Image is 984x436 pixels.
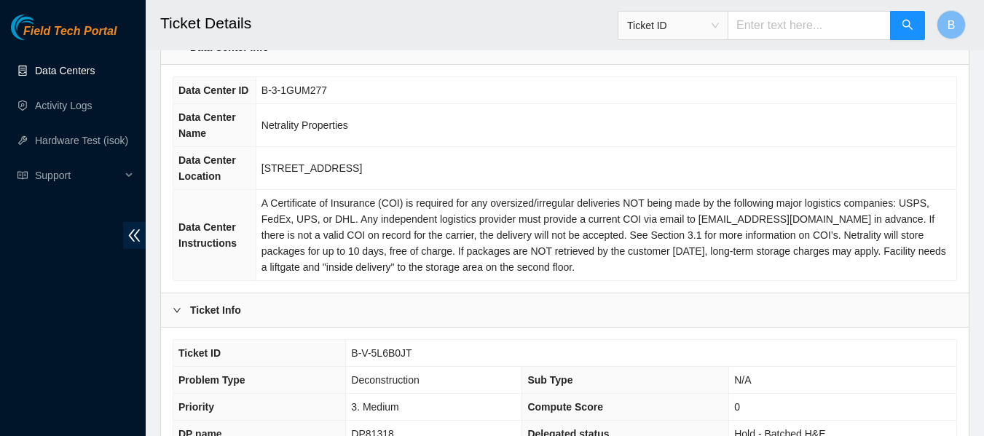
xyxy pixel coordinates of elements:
span: right [173,306,181,314]
a: Data Centers [35,65,95,76]
div: Ticket Info [161,293,969,327]
span: read [17,170,28,181]
span: B [948,16,956,34]
span: Problem Type [178,374,245,386]
a: Hardware Test (isok) [35,135,128,146]
span: [STREET_ADDRESS] [261,162,362,174]
span: Field Tech Portal [23,25,117,39]
button: B [937,10,966,39]
span: Deconstruction [351,374,419,386]
span: B-V-5L6B0JT [351,347,412,359]
input: Enter text here... [728,11,891,40]
a: Akamai TechnologiesField Tech Portal [11,26,117,45]
span: 3. Medium [351,401,398,413]
span: Data Center Location [178,154,236,182]
span: 0 [734,401,740,413]
span: Data Center ID [178,84,248,96]
img: Akamai Technologies [11,15,74,40]
span: A Certificate of Insurance (COI) is required for any oversized/irregular deliveries NOT being mad... [261,197,946,273]
span: Compute Score [527,401,602,413]
span: search [902,19,913,33]
span: Ticket ID [178,347,221,359]
span: Netrality Properties [261,119,348,131]
b: Ticket Info [190,302,241,318]
span: Data Center Name [178,111,236,139]
span: B-3-1GUM277 [261,84,327,96]
span: Support [35,161,121,190]
span: N/A [734,374,751,386]
span: Priority [178,401,214,413]
span: Data Center Instructions [178,221,237,249]
a: Activity Logs [35,100,93,111]
button: search [890,11,925,40]
span: Ticket ID [627,15,719,36]
span: Sub Type [527,374,572,386]
span: double-left [123,222,146,249]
